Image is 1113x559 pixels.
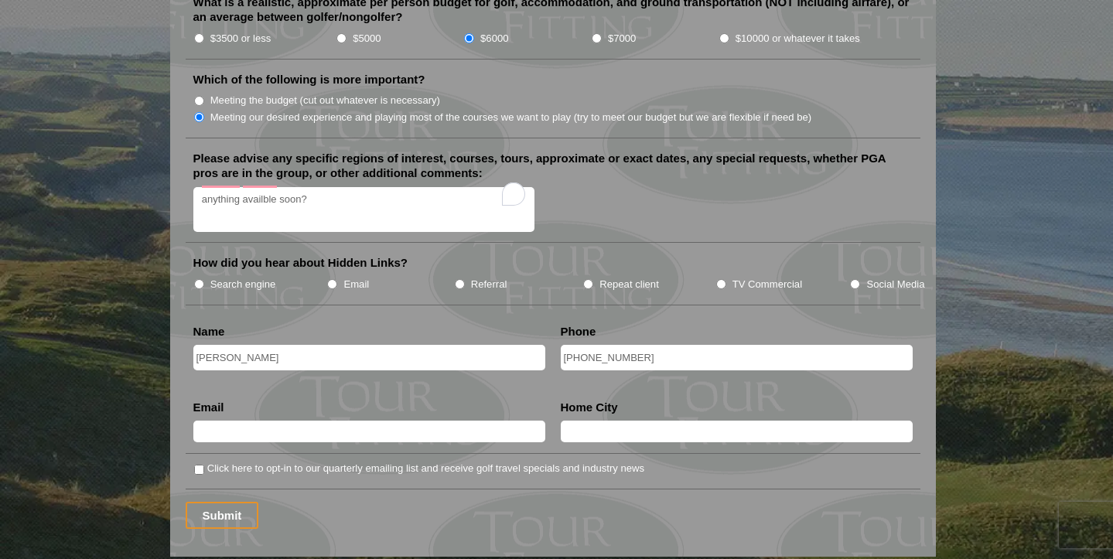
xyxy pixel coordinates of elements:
label: How did you hear about Hidden Links? [193,255,408,271]
textarea: To enrich screen reader interactions, please activate Accessibility in Grammarly extension settings [193,187,535,233]
label: $6000 [480,31,508,46]
input: Submit [186,502,259,529]
label: Which of the following is more important? [193,72,425,87]
label: Please advise any specific regions of interest, courses, tours, approximate or exact dates, any s... [193,151,913,181]
label: Phone [561,324,596,339]
label: Search engine [210,277,276,292]
label: TV Commercial [732,277,802,292]
label: $5000 [353,31,381,46]
label: Click here to opt-in to our quarterly emailing list and receive golf travel specials and industry... [207,461,644,476]
label: Email [343,277,369,292]
label: Repeat client [599,277,659,292]
label: $7000 [608,31,636,46]
label: Name [193,324,225,339]
label: Referral [471,277,507,292]
label: $3500 or less [210,31,271,46]
label: Social Media [866,277,924,292]
label: Home City [561,400,618,415]
label: Meeting the budget (cut out whatever is necessary) [210,93,440,108]
label: Meeting our desired experience and playing most of the courses we want to play (try to meet our b... [210,110,812,125]
label: Email [193,400,224,415]
label: $10000 or whatever it takes [736,31,860,46]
